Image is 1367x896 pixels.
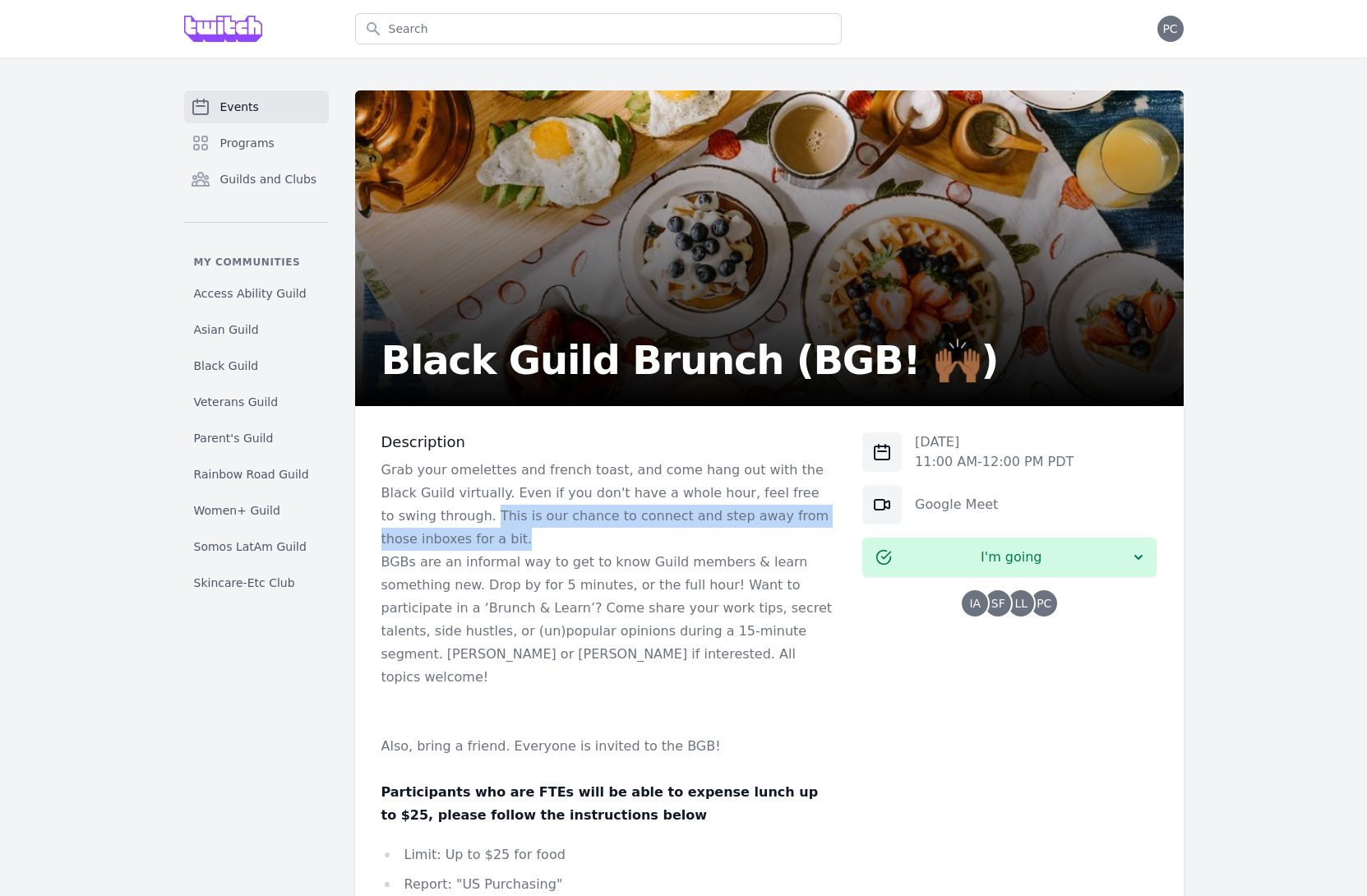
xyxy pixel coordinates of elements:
a: Access Ability Guild [184,279,329,308]
span: Black Guild [194,358,259,374]
a: Skincare-Etc Club [184,568,329,598]
span: Rainbow Road Guild [194,466,309,483]
a: Programs [184,127,329,159]
span: Women+ Guild [194,502,280,519]
p: [DATE] [915,432,1074,452]
li: Report: "US Purchasing" [381,873,837,896]
nav: Sidebar [184,90,329,598]
p: 11:00 AM - 12:00 PM PDT [915,452,1074,472]
a: Black Guild [184,351,329,381]
a: Veterans Guild [184,387,329,417]
strong: Participants who are FTEs will be able to expense lunch up to $25, please follow the instructions... [381,784,819,823]
span: Guilds and Clubs [220,171,317,187]
p: Also, bring a friend. Everyone is invited to the BGB! [381,735,837,758]
button: I'm going [862,538,1157,577]
span: Asian Guild [194,321,259,338]
span: PC [1162,23,1177,35]
span: Parent's Guild [194,430,274,446]
h3: Description [381,432,837,452]
span: SF [991,598,1005,609]
span: Veterans Guild [194,394,279,410]
a: Events [184,90,329,123]
a: Asian Guild [184,315,329,344]
span: IA [969,598,981,609]
a: Parent's Guild [184,423,329,453]
span: PC [1037,598,1051,609]
p: My communities [184,256,329,269]
a: Women+ Guild [184,496,329,525]
a: Somos LatAm Guild [184,532,329,561]
span: Events [220,99,259,115]
span: Skincare-Etc Club [194,575,295,591]
span: Access Ability Guild [194,285,307,302]
p: Grab your omelettes and french toast, and come hang out with the Black Guild virtually. Even if y... [381,459,837,551]
button: PC [1157,16,1184,42]
img: Grove [184,16,263,42]
h2: Black Guild Brunch (BGB! 🙌🏾) [381,340,999,380]
li: Limit: Up to $25 for food [381,843,837,866]
a: Google Meet [915,496,998,512]
span: LL [1014,598,1028,609]
input: Search [355,13,842,44]
span: Somos LatAm Guild [194,538,307,555]
a: Guilds and Clubs [184,163,329,196]
span: I'm going [892,547,1130,567]
a: Rainbow Road Guild [184,460,329,489]
p: BGBs are an informal way to get to know Guild members & learn something new. Drop by for 5 minute... [381,551,837,689]
span: Programs [220,135,275,151]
